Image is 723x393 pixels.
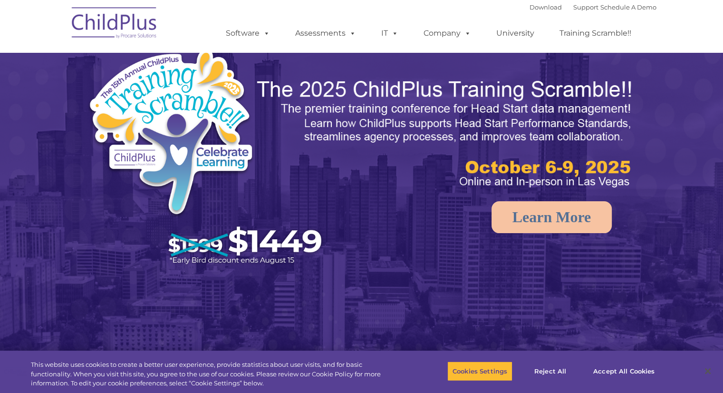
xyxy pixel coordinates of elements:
a: Company [414,24,481,43]
a: Assessments [286,24,366,43]
a: Schedule A Demo [600,3,656,11]
button: Reject All [521,361,580,381]
img: ChildPlus by Procare Solutions [67,0,162,48]
a: IT [372,24,408,43]
a: Training Scramble!! [550,24,641,43]
font: | [530,3,656,11]
div: This website uses cookies to create a better user experience, provide statistics about user visit... [31,360,398,388]
a: Download [530,3,562,11]
button: Close [697,361,718,382]
button: Cookies Settings [447,361,512,381]
a: University [487,24,544,43]
a: Software [216,24,280,43]
a: Learn More [492,201,612,233]
button: Accept All Cookies [588,361,660,381]
a: Support [573,3,598,11]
